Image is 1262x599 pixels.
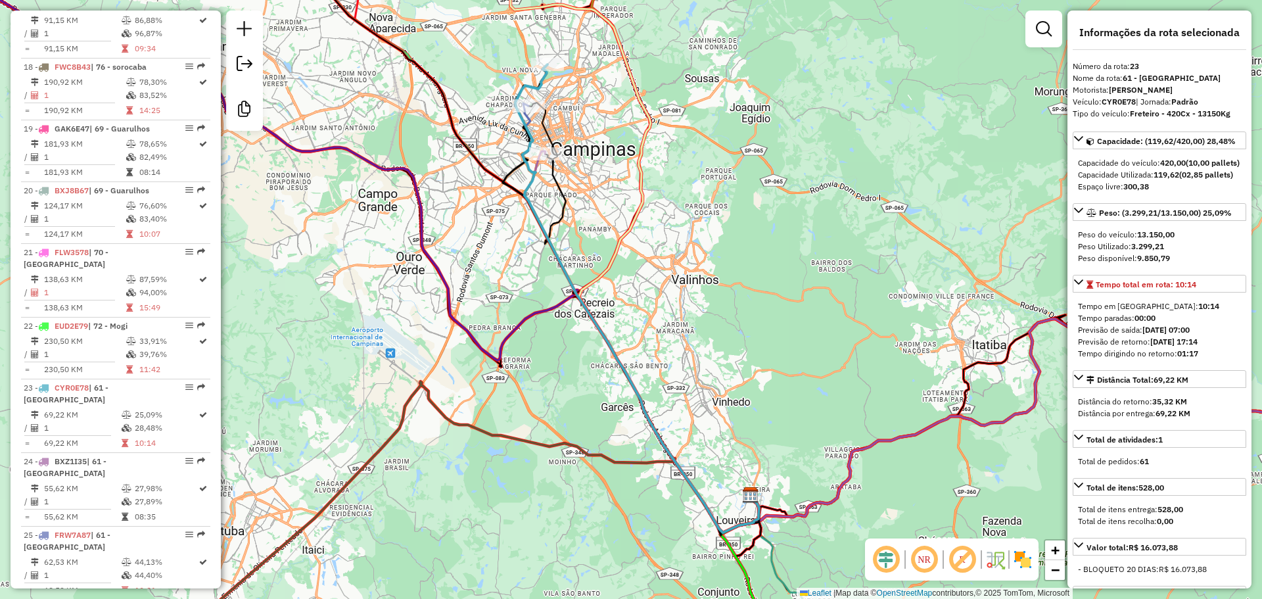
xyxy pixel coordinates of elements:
i: Rota otimizada [199,16,207,24]
div: Map data © contributors,© 2025 TomTom, Microsoft [797,588,1073,599]
td: 15:49 [139,301,198,314]
i: % de utilização da cubagem [122,498,131,506]
strong: CYR0E78 [1102,97,1136,107]
strong: 420,00 [1160,158,1186,168]
div: Peso disponível: [1078,252,1241,264]
div: Total de atividades:1 [1073,450,1246,473]
span: 69,22 KM [1154,375,1188,385]
i: % de utilização da cubagem [126,153,136,161]
i: % de utilização da cubagem [126,350,136,358]
span: | 69 - Guarulhos [89,185,149,195]
a: Exportar sessão [231,51,258,80]
span: 18 - [24,62,147,72]
td: / [24,286,30,299]
div: Tempo total em rota: 10:14 [1073,295,1246,365]
em: Rota exportada [197,322,205,329]
td: 190,92 KM [43,76,126,89]
strong: 300,38 [1123,181,1149,191]
div: Número da rota: [1073,60,1246,72]
td: 1 [43,89,126,102]
td: 10:07 [139,228,198,241]
td: / [24,421,30,435]
i: % de utilização da cubagem [122,571,131,579]
strong: (02,85 pallets) [1179,170,1233,180]
a: Nova sessão e pesquisa [231,16,258,45]
i: Distância Total [31,337,39,345]
td: 69,22 KM [43,408,121,421]
span: 19 - [24,124,150,133]
strong: R$ 16.073,88 [1129,542,1178,552]
td: = [24,228,30,241]
div: Total de itens: [1087,482,1164,494]
td: 62,53 KM [43,584,121,597]
span: − [1051,562,1060,578]
td: 230,50 KM [43,363,126,376]
i: % de utilização do peso [126,337,136,345]
span: Ocultar deslocamento [870,544,902,575]
td: 138,63 KM [43,301,126,314]
td: 1 [43,421,121,435]
div: Nome da rota: [1073,72,1246,84]
div: Capacidade Utilizada: [1078,169,1241,181]
td: = [24,42,30,55]
span: | [833,588,835,598]
span: | 72 - Mogi [88,321,128,331]
i: % de utilização da cubagem [126,91,136,99]
span: | 69 - Guarulhos [89,124,150,133]
td: 1 [43,151,126,164]
i: Distância Total [31,485,39,492]
img: Fluxo de ruas [985,549,1006,570]
i: Total de Atividades [31,571,39,579]
i: Total de Atividades [31,424,39,432]
div: Veículo: [1073,96,1246,108]
i: Rota otimizada [199,411,207,419]
td: 08:35 [134,510,198,523]
span: + [1051,542,1060,558]
td: 1 [43,27,121,40]
td: 25,09% [134,408,198,421]
div: Previsão de saída: [1078,324,1241,336]
span: Tempo total em rota: 10:14 [1096,279,1196,289]
td: 55,62 KM [43,510,121,523]
strong: 13.150,00 [1137,229,1175,239]
div: Valor total:R$ 16.073,88 [1073,558,1246,581]
div: - BLOQUETO 20 DIAS: [1078,563,1241,575]
span: 20 - [24,185,149,195]
em: Opções [185,186,193,194]
i: Rota otimizada [199,337,207,345]
i: Rota otimizada [199,202,207,210]
td: / [24,348,30,361]
div: Distância Total: [1087,374,1188,386]
em: Rota exportada [197,531,205,539]
td: = [24,301,30,314]
i: Distância Total [31,16,39,24]
td: 10:14 [134,437,198,450]
td: 78,65% [139,137,198,151]
a: Capacidade: (119,62/420,00) 28,48% [1073,132,1246,149]
i: Total de Atividades [31,350,39,358]
span: 25 - [24,530,110,552]
td: = [24,363,30,376]
i: Total de Atividades [31,215,39,223]
strong: 0,00 [1157,516,1173,526]
em: Opções [185,531,193,539]
span: BXJ8B67 [55,185,89,195]
td: 86,88% [134,14,198,27]
td: 55,62 KM [43,482,121,495]
td: 76,60% [139,199,198,212]
td: 124,17 KM [43,199,126,212]
td: 83,40% [139,212,198,226]
td: 230,50 KM [43,335,126,348]
td: 11:42 [139,363,198,376]
i: Tempo total em rota [122,587,128,594]
i: Total de Atividades [31,153,39,161]
span: Exibir rótulo [947,544,978,575]
i: Distância Total [31,276,39,283]
div: Distância por entrega: [1078,408,1241,419]
div: Total de itens recolha: [1078,515,1241,527]
span: GAK6E47 [55,124,89,133]
td: 181,93 KM [43,137,126,151]
i: % de utilização do peso [122,16,131,24]
td: 14:25 [139,104,198,117]
span: Total de atividades: [1087,435,1163,444]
